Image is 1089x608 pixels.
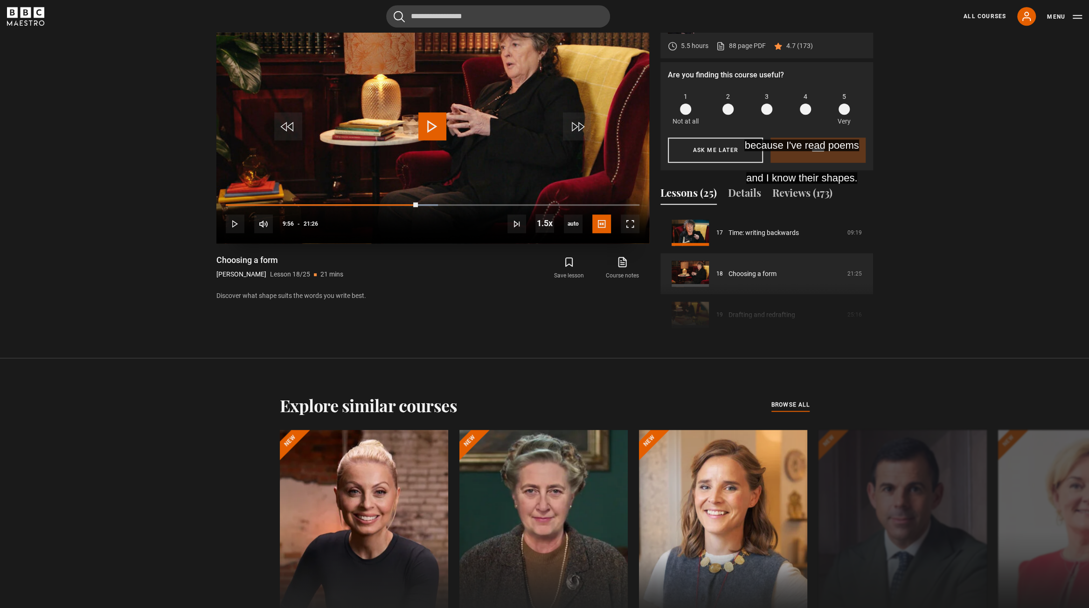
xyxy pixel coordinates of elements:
button: Reviews (173) [772,185,832,205]
a: browse all [771,400,810,410]
p: Not at all [673,117,699,126]
svg: BBC Maestro [7,7,44,26]
button: Submit the search query [394,11,405,22]
button: Play [226,214,244,233]
button: Captions [592,214,611,233]
a: Course notes [596,255,649,282]
p: 21 mins [320,269,343,279]
p: 5.5 hours [681,41,708,51]
div: Progress Bar [226,204,639,206]
p: Lesson 18/25 [270,269,310,279]
span: 3 [765,92,769,102]
button: Lessons (25) [660,185,717,205]
a: All Courses [964,12,1006,21]
a: 88 page PDF [716,41,766,51]
a: Choosing a form [728,269,777,279]
button: Next Lesson [507,214,526,233]
span: 5 [842,92,846,102]
span: 2 [726,92,730,102]
span: 1 [684,92,687,102]
button: Save lesson [542,255,596,282]
p: 4.7 (173) [786,41,813,51]
span: auto [564,214,583,233]
button: Ask me later [668,138,763,163]
button: Mute [254,214,273,233]
p: Very [835,117,853,126]
span: 21:26 [304,215,318,232]
span: 4 [804,92,807,102]
span: 9:56 [283,215,294,232]
div: Current quality: 720p [564,214,583,233]
button: Fullscreen [621,214,639,233]
h1: Choosing a form [216,255,343,266]
p: Are you finding this course useful? [668,69,866,81]
button: Playback Rate [535,214,554,233]
p: Discover what shape suits the words you write best. [216,291,649,301]
button: Toggle navigation [1047,12,1082,21]
input: Search [386,5,610,28]
p: [PERSON_NAME] [216,269,266,279]
a: Time: writing backwards [728,228,799,238]
span: - [298,221,300,227]
button: Details [728,185,761,205]
h2: Explore similar courses [280,395,458,415]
